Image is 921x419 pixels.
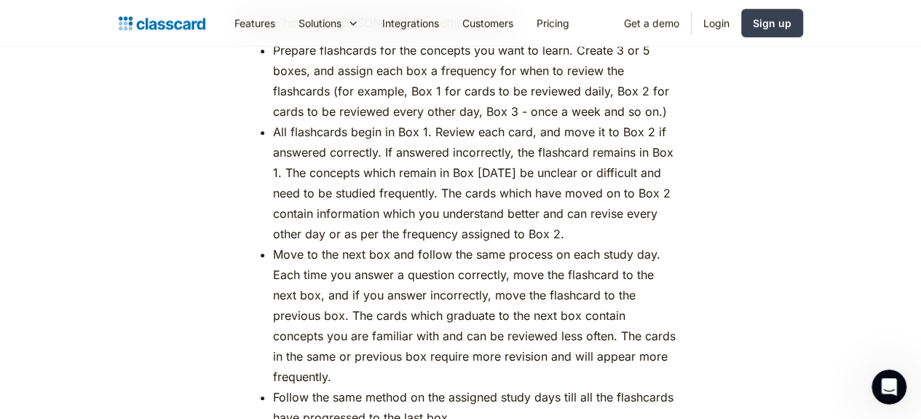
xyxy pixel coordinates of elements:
[741,9,803,37] a: Sign up
[287,7,371,39] div: Solutions
[299,15,341,31] div: Solutions
[612,7,691,39] a: Get a demo
[871,369,906,404] iframe: Intercom live chat
[119,13,205,34] a: home
[525,7,581,39] a: Pricing
[223,7,287,39] a: Features
[273,122,678,244] li: All flashcards begin in Box 1. Review each card, and move it to Box 2 if answered correctly. If a...
[371,7,451,39] a: Integrations
[451,7,525,39] a: Customers
[692,7,741,39] a: Login
[273,244,678,387] li: Move to the next box and follow the same process on each study day. Each time you answer a questi...
[753,15,791,31] div: Sign up
[273,40,678,122] li: Prepare flashcards for the concepts you want to learn. Create 3 or 5 boxes, and assign each box a...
